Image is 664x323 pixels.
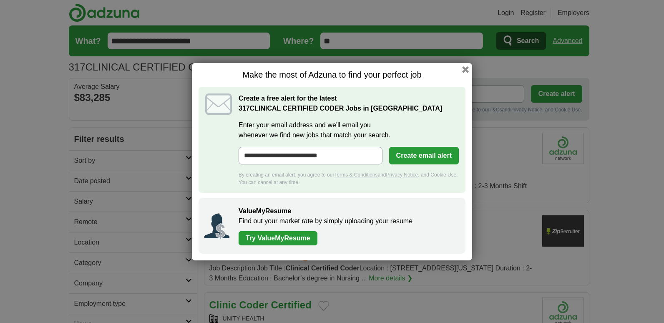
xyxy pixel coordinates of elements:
a: Terms & Conditions [334,172,377,178]
img: icon_email.svg [205,93,232,115]
strong: CLINICAL CERTIFIED CODER Jobs in [GEOGRAPHIC_DATA] [239,105,442,112]
label: Enter your email address and we'll email you whenever we find new jobs that match your search. [239,120,459,140]
div: By creating an email alert, you agree to our and , and Cookie Use. You can cancel at any time. [239,171,459,186]
a: Try ValueMyResume [239,231,317,245]
button: Create email alert [389,147,459,164]
h2: ValueMyResume [239,206,457,216]
a: Privacy Notice [386,172,418,178]
h2: Create a free alert for the latest [239,93,459,114]
p: Find out your market rate by simply uploading your resume [239,216,457,226]
h1: Make the most of Adzuna to find your perfect job [199,70,465,80]
span: 317 [239,103,250,114]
